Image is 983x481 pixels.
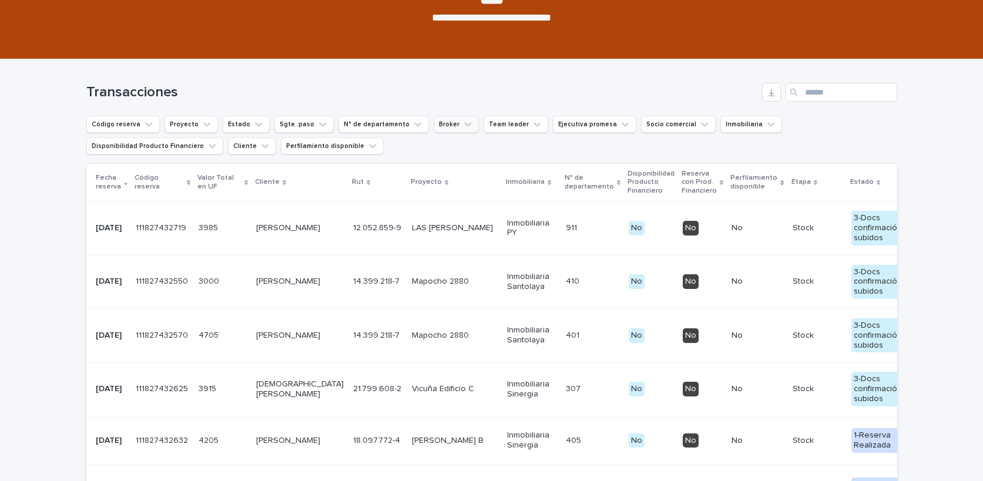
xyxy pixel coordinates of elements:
p: 111827432632 [136,433,190,446]
p: Inmobiliaria Sinergia [507,379,556,399]
div: 3-Docs confirmación subidos [851,372,904,406]
p: Stock [793,436,842,446]
p: Cliente [255,176,280,189]
button: Proyecto [165,116,218,133]
button: Broker [434,116,479,133]
p: Proyecto [411,176,442,189]
div: No [683,433,699,448]
p: [PERSON_NAME] [256,223,344,233]
p: [DATE] [96,223,126,233]
p: [DATE] [96,384,126,394]
div: No [683,382,699,396]
div: No [629,274,645,289]
button: Inmobiliaria [720,116,782,133]
p: 18.097.772-4 [353,433,402,446]
p: [DATE] [96,277,126,287]
p: Inmobiliaria Santolaya [507,272,556,292]
p: 14.399.218-7 [353,328,402,341]
p: [PERSON_NAME] [256,436,344,446]
p: [PERSON_NAME] [256,277,344,287]
p: No [732,384,783,394]
div: 1-Reserva Realizada [851,428,904,453]
div: No [683,328,699,343]
p: Stock [793,223,842,233]
div: 3-Docs confirmación subidos [851,265,904,299]
p: 21.799.608-2 [353,382,404,394]
button: Cliente [228,137,276,154]
p: [DEMOGRAPHIC_DATA][PERSON_NAME] [256,379,344,399]
input: Search [786,83,897,102]
p: 111827432570 [136,328,190,341]
p: 3915 [199,382,219,394]
p: Rut [352,176,364,189]
p: Reserva con Prod. Financiero [682,167,717,197]
p: 911 [566,221,579,233]
p: Código reserva [135,171,184,193]
button: Sgte. paso [274,116,334,133]
p: Fecha reserva [96,171,121,193]
p: Valor Total en UF [197,171,241,193]
p: 14.399.218-7 [353,274,402,287]
p: [PERSON_NAME] B [412,436,498,446]
p: No [732,277,783,287]
p: Mapocho 2880 [412,277,498,287]
p: Vicuña Edificio C [412,384,498,394]
button: Perfilamiento disponible [281,137,384,154]
p: 4205 [199,433,221,446]
div: No [629,433,645,448]
h1: Transacciones [86,84,757,101]
p: No [732,331,783,341]
p: Mapocho 2880 [412,331,498,341]
div: No [629,382,645,396]
button: N° de departamento [338,116,429,133]
p: 4705 [199,328,221,341]
p: Inmobiliaria Santolaya [507,325,556,345]
p: [DATE] [96,436,126,446]
p: 111827432719 [136,221,189,233]
div: No [683,221,699,236]
p: N° de departamento [565,171,614,193]
p: Inmobiliaria [506,176,545,189]
div: 3-Docs confirmación subidos [851,318,904,352]
p: Stock [793,384,842,394]
p: [PERSON_NAME] [256,331,344,341]
p: Inmobiliaria PY [507,218,556,238]
div: No [629,328,645,343]
p: 3000 [199,274,222,287]
p: No [732,436,783,446]
p: 111827432625 [136,382,190,394]
button: Disponibilidad Producto Financiero [86,137,223,154]
p: 3985 [199,221,220,233]
p: Disponibilidad Producto Financiero [628,167,675,197]
p: Inmobiliaria Sinergia [507,430,556,450]
p: 307 [566,382,583,394]
button: Ejecutiva promesa [553,116,636,133]
button: Socio comercial [641,116,716,133]
button: Código reserva [86,116,160,133]
button: Estado [223,116,270,133]
div: No [629,221,645,236]
div: No [683,274,699,289]
div: 3-Docs confirmación subidos [851,211,904,245]
p: No [732,223,783,233]
p: 12.052.859-9 [353,221,404,233]
p: 401 [566,328,582,341]
p: LAS [PERSON_NAME] [412,223,498,233]
p: Estado [850,176,874,189]
p: Perfilamiento disponible [730,171,777,193]
p: 111827432550 [136,274,190,287]
p: Stock [793,277,842,287]
p: 405 [566,433,583,446]
p: Etapa [791,176,811,189]
p: 410 [566,274,582,287]
p: [DATE] [96,331,126,341]
button: Team leader [484,116,548,133]
p: Stock [793,331,842,341]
